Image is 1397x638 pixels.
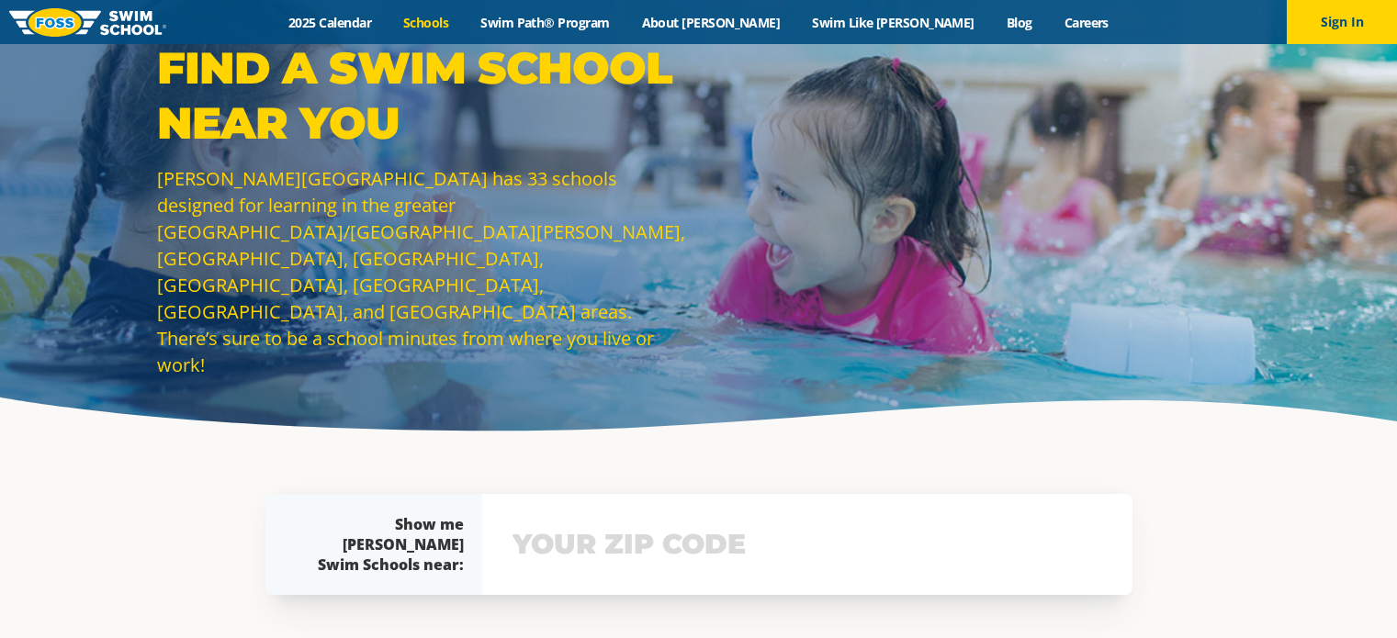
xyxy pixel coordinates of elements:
[9,8,166,37] img: FOSS Swim School Logo
[273,14,388,31] a: 2025 Calendar
[157,165,690,378] p: [PERSON_NAME][GEOGRAPHIC_DATA] has 33 schools designed for learning in the greater [GEOGRAPHIC_DA...
[157,40,690,151] p: Find a Swim School Near You
[625,14,796,31] a: About [PERSON_NAME]
[465,14,625,31] a: Swim Path® Program
[1048,14,1124,31] a: Careers
[796,14,991,31] a: Swim Like [PERSON_NAME]
[508,518,1107,571] input: YOUR ZIP CODE
[302,514,464,575] div: Show me [PERSON_NAME] Swim Schools near:
[388,14,465,31] a: Schools
[990,14,1048,31] a: Blog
